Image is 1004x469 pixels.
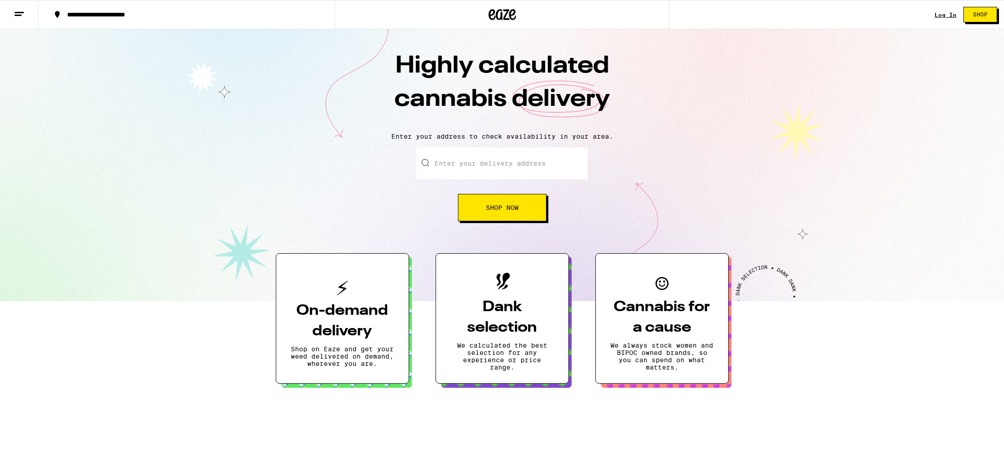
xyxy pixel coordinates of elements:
a: Log In [935,12,957,18]
p: We always stock women and BIPOC owned brands, so you can spend on what matters. [610,342,714,371]
button: Dank selectionWe calculated the best selection for any experience or price range. [436,253,569,384]
button: Cannabis for a causeWe always stock women and BIPOC owned brands, so you can spend on what matters. [595,253,729,384]
button: Shop [963,7,997,22]
p: We calculated the best selection for any experience or price range. [451,342,554,371]
a: Shop [957,7,1004,22]
h1: Highly calculated cannabis delivery [342,50,662,125]
p: Shop on Eaze and get your weed delivered on demand, wherever you are. [291,345,394,367]
h3: On-demand delivery [291,301,394,342]
h3: Dank selection [451,297,554,338]
h3: Cannabis for a cause [610,297,714,338]
button: On-demand deliveryShop on Eaze and get your weed delivered on demand, wherever you are. [276,253,409,384]
p: Enter your address to check availability in your area. [9,133,995,140]
input: Enter your delivery address [416,147,588,179]
span: Shop [973,12,988,17]
span: Shop Now [486,204,519,211]
button: Shop Now [458,194,547,221]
